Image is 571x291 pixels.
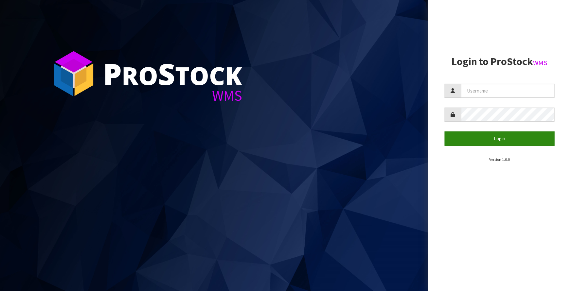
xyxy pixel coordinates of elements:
h2: Login to ProStock [445,56,555,67]
div: WMS [103,88,242,103]
button: Login [445,131,555,145]
span: P [103,54,122,94]
small: Version 1.0.0 [489,157,510,162]
input: Username [461,84,555,98]
small: WMS [533,59,548,67]
span: S [158,54,175,94]
div: ro tock [103,59,242,88]
img: ProStock Cube [49,49,98,98]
